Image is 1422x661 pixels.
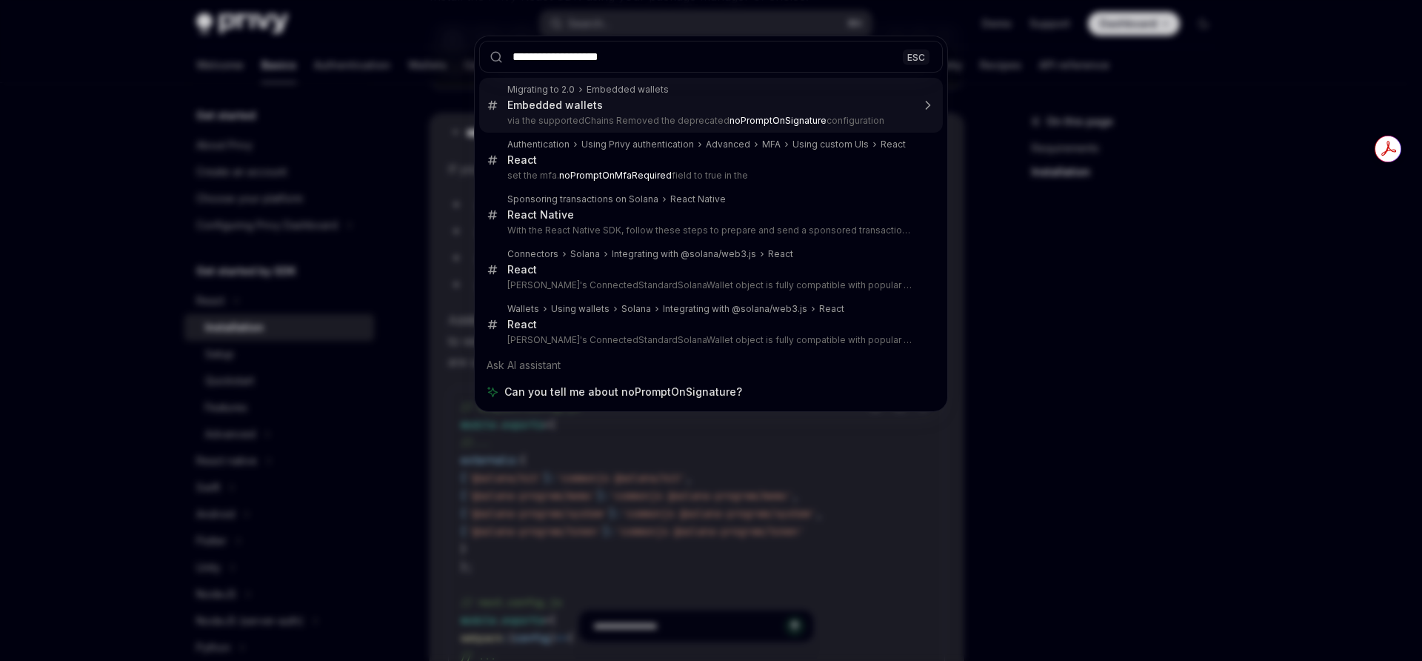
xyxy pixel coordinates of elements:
[507,334,912,346] p: [PERSON_NAME]'s ConnectedStandardSolanaWallet object is fully compatible with popular web3 librar...
[730,115,827,126] b: noPromptOnSignature
[507,279,912,291] p: [PERSON_NAME]'s ConnectedStandardSolanaWallet object is fully compatible with popular web3 librar...
[670,193,726,205] div: React Native
[507,193,658,205] div: Sponsoring transactions on Solana
[507,170,912,182] p: set the mfa. field to true in the
[507,208,574,222] div: React Native
[612,248,756,260] div: Integrating with @solana/web3.js
[762,139,781,150] div: MFA
[507,225,912,236] p: With the React Native SDK, follow these steps to prepare and send a sponsored transaction: import {u
[621,303,651,315] div: Solana
[479,352,943,379] div: Ask AI assistant
[551,303,610,315] div: Using wallets
[819,303,844,315] div: React
[507,248,558,260] div: Connectors
[507,263,537,276] div: React
[706,139,750,150] div: Advanced
[507,153,537,167] div: React
[881,139,906,150] div: React
[507,139,570,150] div: Authentication
[507,318,537,331] div: React
[507,303,539,315] div: Wallets
[587,84,669,96] div: Embedded wallets
[507,115,912,127] p: via the supportedChains Removed the deprecated configuration
[570,248,600,260] div: Solana
[768,248,793,260] div: React
[581,139,694,150] div: Using Privy authentication
[663,303,807,315] div: Integrating with @solana/web3.js
[792,139,869,150] div: Using custom UIs
[507,84,575,96] div: Migrating to 2.0
[507,99,603,112] div: Embedded wallets
[903,49,929,64] div: ESC
[504,385,742,399] span: Can you tell me about noPromptOnSignature?
[559,170,672,181] b: noPromptOnMfaRequired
